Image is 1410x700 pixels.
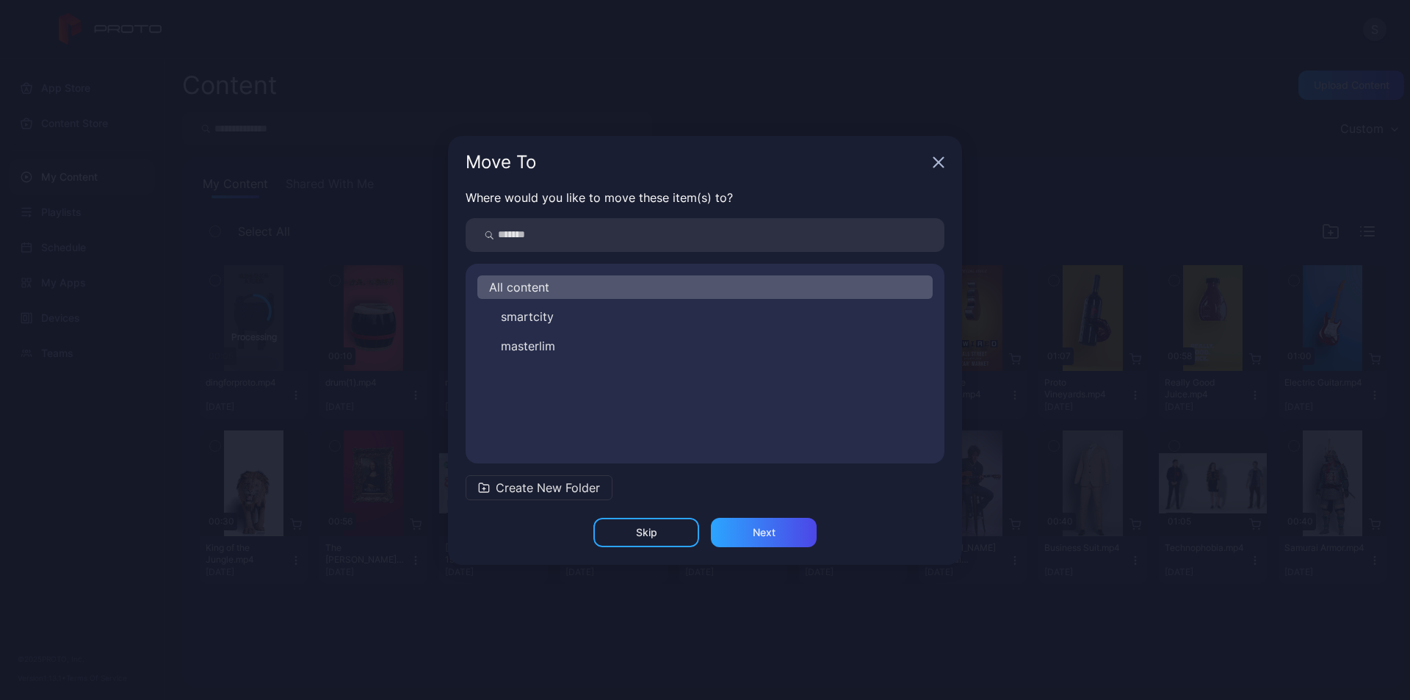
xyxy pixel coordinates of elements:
button: Next [711,518,817,547]
div: Next [753,527,775,538]
div: Move To [466,154,927,171]
span: All content [489,278,549,296]
button: smartcity [477,305,933,328]
span: smartcity [501,308,554,325]
div: Skip [636,527,657,538]
p: Where would you like to move these item(s) to? [466,189,944,206]
button: Create New Folder [466,475,612,500]
button: masterlim [477,334,933,358]
span: Create New Folder [496,479,600,497]
button: Skip [593,518,699,547]
span: masterlim [501,337,555,355]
